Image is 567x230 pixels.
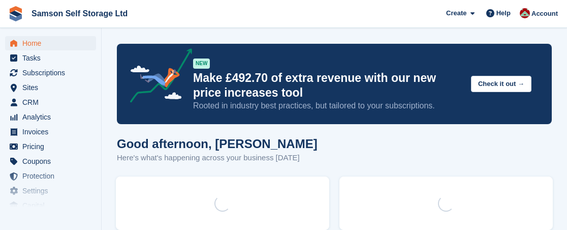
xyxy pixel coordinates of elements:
a: menu [5,125,96,139]
span: Protection [22,169,83,183]
a: menu [5,80,96,95]
a: menu [5,169,96,183]
a: menu [5,95,96,109]
button: Check it out → [471,76,531,93]
img: stora-icon-8386f47178a22dfd0bd8f6a31ec36ba5ce8667c1dd55bd0f319d3a0aa187defe.svg [8,6,23,21]
a: menu [5,66,96,80]
span: Settings [22,184,83,198]
a: menu [5,184,96,198]
img: price-adjustments-announcement-icon-8257ccfd72463d97f412b2fc003d46551f7dbcb40ab6d574587a9cd5c0d94... [121,48,193,106]
span: Home [22,36,83,50]
a: menu [5,139,96,154]
p: Make £492.70 of extra revenue with our new price increases tool [193,71,463,100]
a: menu [5,36,96,50]
span: Sites [22,80,83,95]
a: menu [5,110,96,124]
img: Ian [520,8,530,18]
span: Account [531,9,558,19]
h1: Good afternoon, [PERSON_NAME] [117,137,318,151]
span: Tasks [22,51,83,65]
a: Samson Self Storage Ltd [27,5,132,22]
a: menu [5,51,96,65]
div: NEW [193,59,210,69]
span: Analytics [22,110,83,124]
span: Pricing [22,139,83,154]
a: menu [5,154,96,168]
span: Help [496,8,511,18]
span: CRM [22,95,83,109]
a: menu [5,198,96,213]
span: Invoices [22,125,83,139]
span: Coupons [22,154,83,168]
p: Here's what's happening across your business [DATE] [117,152,318,164]
p: Rooted in industry best practices, but tailored to your subscriptions. [193,100,463,111]
span: Capital [22,198,83,213]
span: Subscriptions [22,66,83,80]
span: Create [446,8,466,18]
